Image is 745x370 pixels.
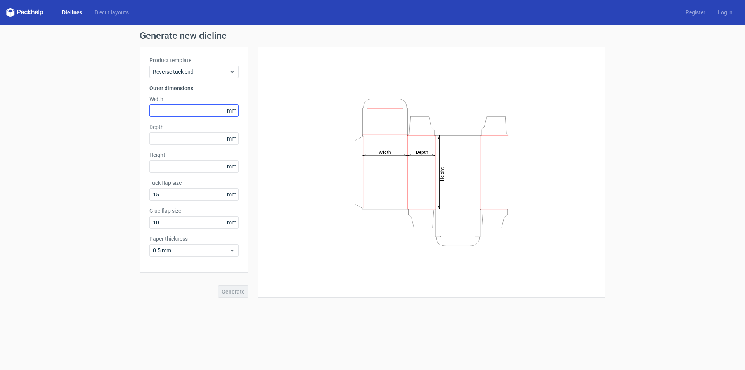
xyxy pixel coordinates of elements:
label: Depth [149,123,239,131]
span: mm [225,189,238,200]
h3: Outer dimensions [149,84,239,92]
span: mm [225,161,238,172]
tspan: Height [439,167,445,181]
tspan: Depth [416,149,428,155]
a: Log in [712,9,739,16]
a: Dielines [56,9,88,16]
span: Reverse tuck end [153,68,229,76]
label: Width [149,95,239,103]
tspan: Width [379,149,391,155]
label: Tuck flap size [149,179,239,187]
a: Diecut layouts [88,9,135,16]
label: Height [149,151,239,159]
span: mm [225,133,238,144]
span: mm [225,105,238,116]
span: mm [225,217,238,228]
a: Register [679,9,712,16]
label: Glue flap size [149,207,239,215]
h1: Generate new dieline [140,31,605,40]
label: Product template [149,56,239,64]
span: 0.5 mm [153,247,229,254]
label: Paper thickness [149,235,239,243]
